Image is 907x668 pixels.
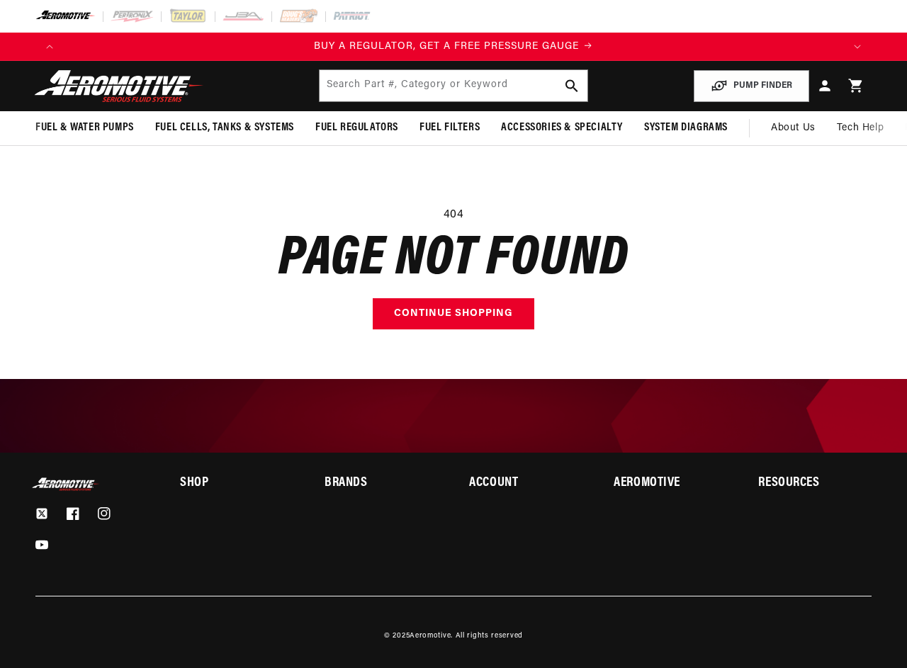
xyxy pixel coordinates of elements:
button: Translation missing: en.sections.announcements.next_announcement [843,33,872,61]
button: search button [556,70,587,101]
p: 404 [35,206,872,225]
a: About Us [760,111,826,145]
button: Translation missing: en.sections.announcements.previous_announcement [35,33,64,61]
span: Accessories & Specialty [501,120,623,135]
span: Fuel Regulators [315,120,398,135]
div: Announcement [64,39,843,55]
summary: Account [469,477,582,489]
span: Fuel Cells, Tanks & Systems [155,120,294,135]
summary: Shop [180,477,293,489]
summary: Brands [325,477,437,489]
span: BUY A REGULATOR, GET A FREE PRESSURE GAUGE [314,41,579,52]
summary: Tech Help [826,111,894,145]
h1: Page not found [35,236,872,284]
input: Search by Part Number, Category or Keyword [320,70,587,101]
summary: System Diagrams [633,111,738,145]
span: About Us [771,123,816,133]
img: Aeromotive [30,477,101,491]
small: © 2025 . [384,632,453,640]
summary: Fuel Filters [409,111,490,145]
summary: Fuel & Water Pumps [25,111,145,145]
img: Aeromotive [30,69,208,103]
span: System Diagrams [644,120,728,135]
div: 1 of 4 [64,39,843,55]
button: PUMP FINDER [694,70,809,102]
summary: Fuel Cells, Tanks & Systems [145,111,305,145]
span: Fuel & Water Pumps [35,120,134,135]
span: Tech Help [837,120,884,136]
small: All rights reserved [456,632,523,640]
summary: Aeromotive [614,477,726,489]
span: Fuel Filters [419,120,480,135]
summary: Accessories & Specialty [490,111,633,145]
summary: Fuel Regulators [305,111,409,145]
summary: Resources [758,477,871,489]
a: Continue shopping [373,298,534,330]
a: Aeromotive [410,632,451,640]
